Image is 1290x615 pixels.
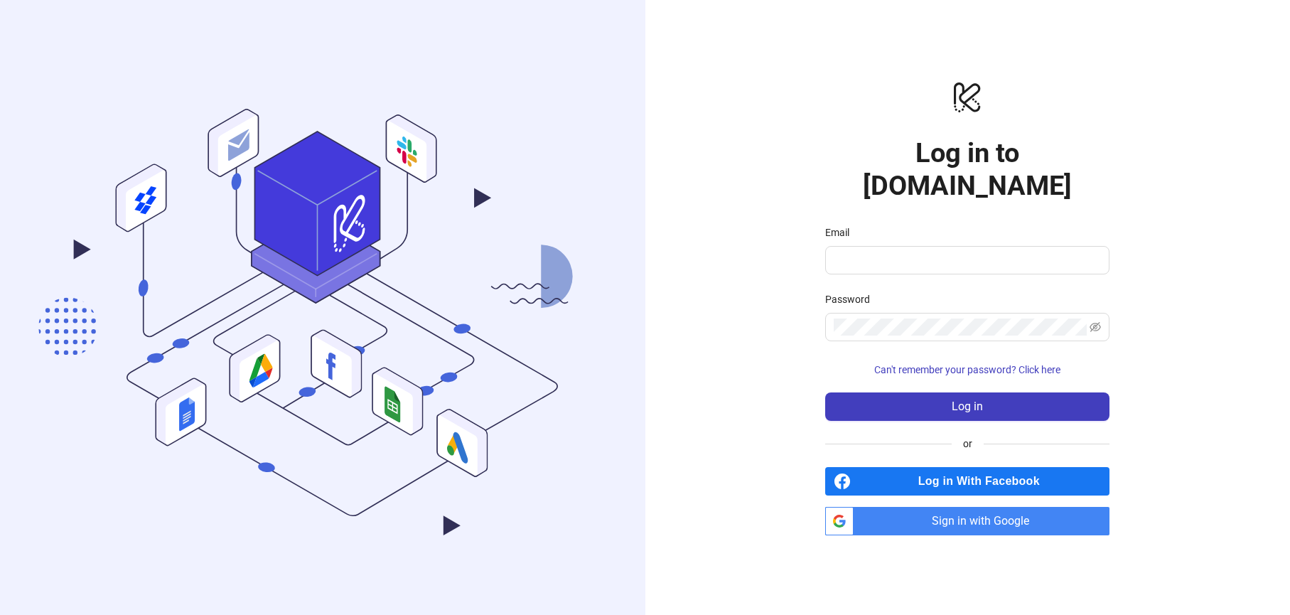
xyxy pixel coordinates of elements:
h1: Log in to [DOMAIN_NAME] [825,137,1109,202]
a: Log in With Facebook [825,467,1109,496]
span: eye-invisible [1090,321,1101,333]
button: Log in [825,392,1109,421]
input: Password [834,319,1087,336]
span: or [952,436,984,451]
span: Can't remember your password? Click here [874,364,1060,375]
span: Log in [952,400,983,413]
span: Log in With Facebook [856,467,1109,496]
a: Can't remember your password? Click here [825,364,1109,375]
span: Sign in with Google [859,507,1109,535]
label: Password [825,292,879,307]
button: Can't remember your password? Click here [825,358,1109,381]
label: Email [825,225,859,240]
a: Sign in with Google [825,507,1109,535]
input: Email [834,252,1098,269]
